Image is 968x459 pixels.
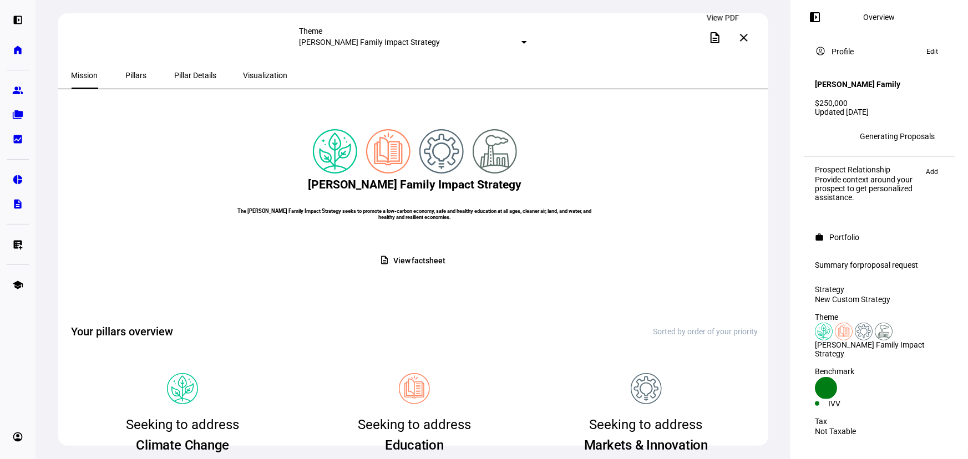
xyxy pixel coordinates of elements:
[808,11,822,24] mat-icon: left_panel_open
[371,250,459,272] button: View factsheet
[829,233,859,242] div: Portfolio
[828,399,879,408] div: IVV
[313,129,357,174] img: climateChange.colored.svg
[12,44,23,55] eth-mat-symbol: home
[819,132,828,140] span: BB
[366,129,410,174] img: education.colored.svg
[299,38,440,47] mat-select-trigger: [PERSON_NAME] Family Impact Strategy
[875,323,893,340] img: pollution.colored.svg
[815,427,944,436] div: Not Taxable
[864,13,895,22] div: Overview
[926,45,938,58] span: Edit
[12,14,23,25] eth-mat-symbol: left_panel_open
[860,132,935,141] div: Generating Proposals
[299,27,526,35] div: Theme
[7,169,29,191] a: pie_chart
[72,324,174,339] h2: Your pillars overview
[7,128,29,150] a: bid_landscape
[7,39,29,61] a: home
[399,373,430,404] img: Pillar icon
[12,109,23,120] eth-mat-symbol: folder_copy
[7,104,29,126] a: folder_copy
[926,165,938,178] span: Add
[590,413,703,436] div: Seeking to address
[815,340,944,358] div: [PERSON_NAME] Family Impact Strategy
[815,323,833,340] img: climateChange.colored.svg
[12,431,23,442] eth-mat-symbol: account_circle
[12,174,23,185] eth-mat-symbol: pie_chart
[584,436,708,454] div: Markets & Innovation
[815,231,944,244] eth-panel-overview-card-header: Portfolio
[12,239,23,250] eth-mat-symbol: list_alt_add
[815,313,944,322] div: Theme
[737,31,751,44] mat-icon: close
[835,323,853,340] img: education.colored.svg
[167,373,198,404] img: Pillar icon
[921,45,944,58] button: Edit
[815,80,900,89] h4: [PERSON_NAME] Family
[815,99,944,108] div: $250,000
[708,31,722,44] mat-icon: description
[244,72,288,79] span: Visualization
[815,175,920,202] div: Provide context around your prospect to get personalized assistance.
[815,261,944,269] div: Summary for
[832,47,854,56] div: Profile
[815,417,944,426] div: Tax
[419,129,464,174] img: financialStability.colored.svg
[136,436,229,454] div: Climate Change
[12,279,23,290] eth-mat-symbol: school
[920,165,944,178] button: Add
[12,134,23,145] eth-mat-symbol: bid_landscape
[815,285,944,294] div: Strategy
[7,79,29,101] a: group
[815,45,944,58] eth-panel-overview-card-header: Profile
[126,413,239,436] div: Seeking to address
[175,72,217,79] span: Pillar Details
[473,129,517,174] img: pollution.colored.svg
[7,193,29,215] a: description
[815,295,944,304] div: New Custom Strategy
[860,261,918,269] span: proposal request
[815,165,920,174] div: Prospect Relationship
[653,327,758,336] div: Sorted by order of your priority
[12,85,23,96] eth-mat-symbol: group
[379,255,389,265] mat-icon: description
[855,323,873,340] img: financialStability.colored.svg
[358,413,471,436] div: Seeking to address
[393,250,445,272] span: View factsheet
[308,178,521,191] h2: [PERSON_NAME] Family Impact Strategy
[702,11,744,24] div: View PDF
[72,72,98,79] span: Mission
[815,233,824,242] mat-icon: work
[235,208,595,220] h6: The [PERSON_NAME] Family Impact Strategy seeks to promote a low-carbon economy, safe and healthy ...
[815,45,826,57] mat-icon: account_circle
[126,72,147,79] span: Pillars
[385,436,444,454] div: Education
[631,373,662,404] img: Pillar icon
[815,367,944,376] div: Benchmark
[12,198,23,210] eth-mat-symbol: description
[815,108,944,116] div: Updated [DATE]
